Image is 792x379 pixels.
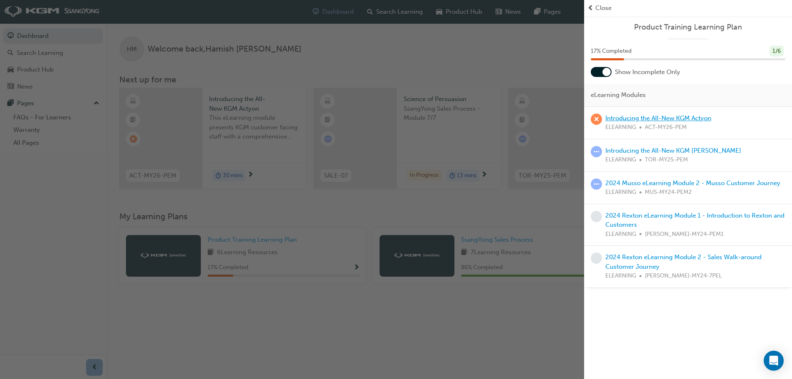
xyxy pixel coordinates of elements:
[615,67,680,77] span: Show Incomplete Only
[591,211,602,222] span: learningRecordVerb_NONE-icon
[770,46,784,57] div: 1 / 6
[645,123,687,132] span: ACT-MY26-PEM
[591,114,602,125] span: learningRecordVerb_FAIL-icon
[645,230,724,239] span: [PERSON_NAME]-MY24-PEM1
[605,212,785,229] a: 2024 Rexton eLearning Module 1 - Introduction to Rexton and Customers
[645,188,692,197] span: MUS-MY24-PEM2
[605,230,636,239] span: ELEARNING
[591,146,602,157] span: learningRecordVerb_ATTEMPT-icon
[605,188,636,197] span: ELEARNING
[645,271,722,281] span: [PERSON_NAME]-MY24-7PEL
[591,90,646,100] span: eLearning Modules
[605,114,711,122] a: Introducing the All-New KGM Actyon
[764,351,784,371] div: Open Intercom Messenger
[591,253,602,264] span: learningRecordVerb_NONE-icon
[587,3,594,13] span: prev-icon
[591,178,602,190] span: learningRecordVerb_ATTEMPT-icon
[591,47,632,56] span: 17 % Completed
[595,3,612,13] span: Close
[591,22,785,32] a: Product Training Learning Plan
[587,3,789,13] button: prev-iconClose
[605,123,636,132] span: ELEARNING
[605,179,780,187] a: 2024 Musso eLearning Module 2 - Musso Customer Journey
[605,271,636,281] span: ELEARNING
[605,147,741,154] a: Introducing the All-New KGM [PERSON_NAME]
[605,253,762,270] a: 2024 Rexton eLearning Module 2 - Sales Walk-around Customer Journey
[645,155,688,165] span: TOR-MY25-PEM
[605,155,636,165] span: ELEARNING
